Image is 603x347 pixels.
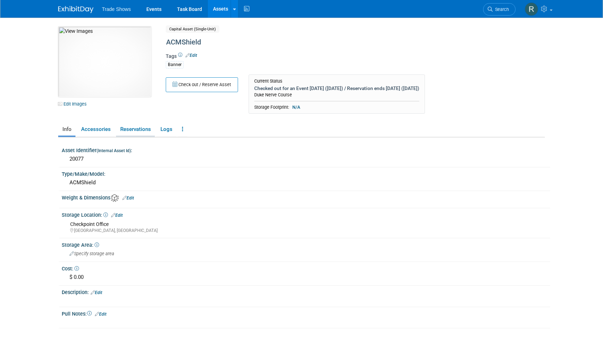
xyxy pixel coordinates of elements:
[525,2,538,16] img: Rachel Murphy
[166,77,238,92] button: Check out / Reserve Asset
[254,92,292,97] span: Duke Nerve Course
[77,123,115,136] a: Accessories
[58,6,93,13] img: ExhibitDay
[62,145,550,154] div: Asset Identifier :
[62,192,550,202] div: Weight & Dimensions
[111,194,119,202] img: Asset Weight and Dimensions
[164,36,487,49] div: ACMShield
[166,25,219,33] span: Capital Asset (Single-Unit)
[62,287,550,296] div: Description:
[95,312,106,317] a: Edit
[122,196,134,201] a: Edit
[62,263,550,272] div: Cost:
[70,221,109,227] span: Checkpoint Office
[116,123,155,136] a: Reservations
[185,53,197,58] a: Edit
[97,148,131,153] small: (Internal Asset Id)
[62,242,99,248] span: Storage Area:
[166,61,184,68] div: Banner
[156,123,176,136] a: Logs
[111,213,123,218] a: Edit
[290,104,302,110] span: N/A
[62,210,550,219] div: Storage Location:
[102,6,131,12] span: Trade Shows
[91,290,102,295] a: Edit
[62,309,550,318] div: Pull Notes:
[58,100,90,108] a: Edit Images
[254,85,419,91] div: Checked out for an Event [DATE] ([DATE]) / Reservation ends [DATE] ([DATE])
[493,7,509,12] span: Search
[67,177,545,188] div: ACMShield
[67,154,545,164] div: 20077
[483,3,516,16] a: Search
[58,26,151,97] img: View Images
[69,251,114,256] span: Specify storage area
[166,53,487,73] div: Tags
[58,123,75,136] a: Info
[254,78,419,84] div: Current Status
[254,104,419,110] div: Storage Footprint:
[70,228,545,234] div: [GEOGRAPHIC_DATA], [GEOGRAPHIC_DATA]
[67,272,545,283] div: $ 0.00
[62,169,550,178] div: Type/Make/Model:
